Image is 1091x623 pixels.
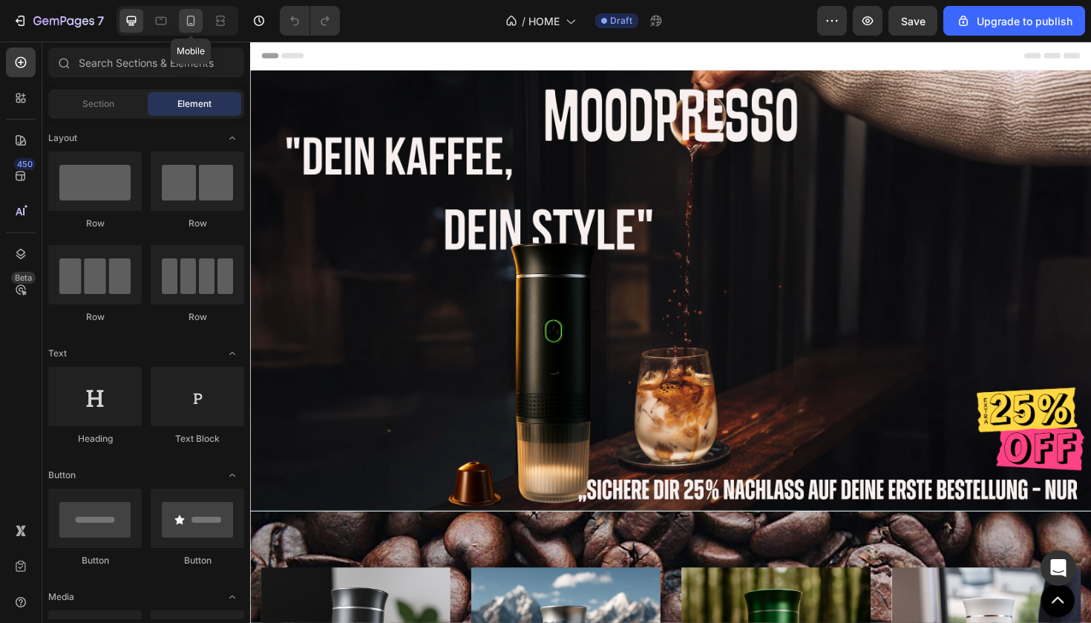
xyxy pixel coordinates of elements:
span: HOME [528,13,560,29]
span: Draft [610,14,632,27]
div: Text Block [151,432,244,446]
div: Beta [11,272,36,284]
div: Button [151,554,244,567]
div: Heading [48,432,142,446]
p: 7 [97,12,104,30]
span: Media [48,590,74,604]
span: Text [48,347,67,360]
span: Toggle open [220,585,244,609]
span: Toggle open [220,463,244,487]
button: Upgrade to publish [943,6,1085,36]
div: Row [48,217,142,230]
span: Button [48,469,76,482]
div: 450 [14,158,36,170]
button: Save [888,6,937,36]
div: Row [48,310,142,324]
div: Row [151,217,244,230]
div: Button [48,554,142,567]
span: Toggle open [220,126,244,150]
span: Layout [48,131,77,145]
span: / [522,13,525,29]
input: Search Sections & Elements [48,48,244,77]
div: Upgrade to publish [956,13,1072,29]
span: Toggle open [220,342,244,365]
span: Element [177,97,212,111]
div: Row [151,310,244,324]
div: Open Intercom Messenger [1041,550,1076,586]
div: Undo/Redo [280,6,340,36]
span: Section [82,97,114,111]
iframe: Design area [250,42,1091,623]
span: Save [901,15,925,27]
button: 7 [6,6,111,36]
